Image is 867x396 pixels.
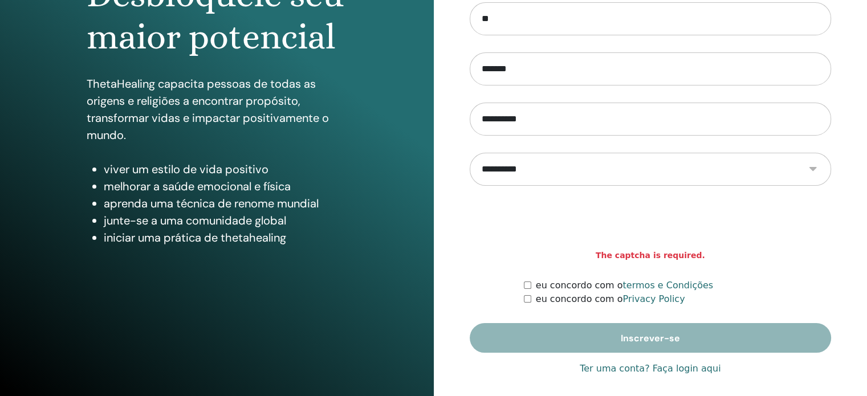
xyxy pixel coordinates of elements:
[536,279,713,292] label: eu concordo com o
[104,178,347,195] li: melhorar a saúde emocional e física
[580,362,721,375] a: Ter uma conta? Faça login aqui
[87,75,347,144] p: ThetaHealing capacita pessoas de todas as origens e religiões a encontrar propósito, transformar ...
[104,212,347,229] li: junte-se a uma comunidade global
[596,250,705,262] strong: The captcha is required.
[104,161,347,178] li: viver um estilo de vida positivo
[564,203,737,247] iframe: reCAPTCHA
[104,229,347,246] li: iniciar uma prática de thetahealing
[536,292,685,306] label: eu concordo com o
[104,195,347,212] li: aprenda uma técnica de renome mundial
[622,293,685,304] a: Privacy Policy
[622,280,713,291] a: termos e Condições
